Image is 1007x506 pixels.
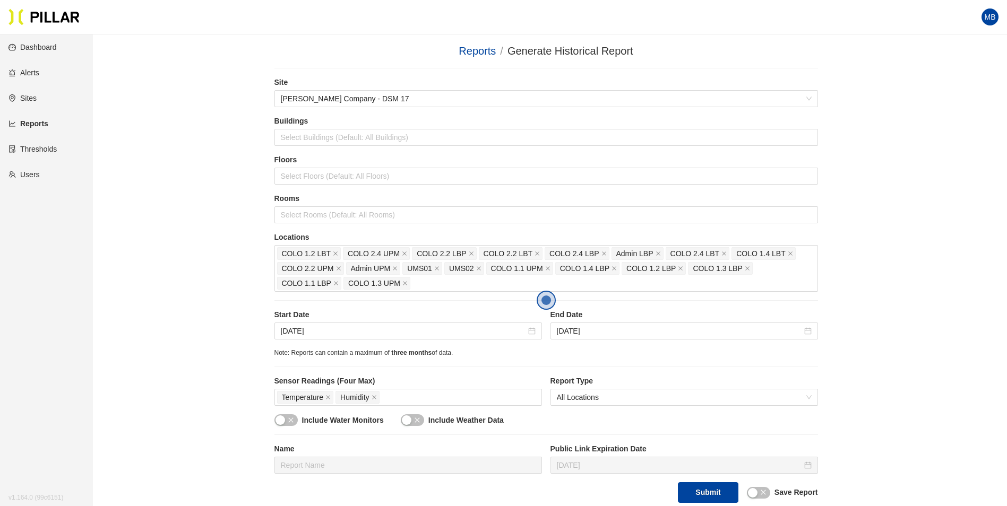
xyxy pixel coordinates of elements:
[274,77,818,88] label: Site
[348,277,400,289] span: COLO 1.3 UPM
[274,193,818,204] label: Rooms
[678,482,738,503] button: Submit
[281,91,812,107] span: Weitz Company - DSM 17
[500,45,503,57] span: /
[449,263,474,274] span: UMS02
[656,251,661,257] span: close
[484,248,533,259] span: COLO 2.2 LBT
[601,251,607,257] span: close
[402,281,408,287] span: close
[282,248,331,259] span: COLO 1.2 LBT
[550,309,818,320] label: End Date
[8,145,57,153] a: exceptionThresholds
[336,266,341,272] span: close
[282,391,324,403] span: Temperature
[8,43,57,51] a: dashboardDashboard
[333,251,338,257] span: close
[414,417,420,423] span: close
[8,119,48,128] a: line-chartReports
[626,263,676,274] span: COLO 1.2 LBP
[274,443,542,455] label: Name
[274,457,542,474] input: Report Name
[274,309,542,320] label: Start Date
[788,251,793,257] span: close
[8,8,80,25] img: Pillar Technologies
[302,415,384,426] label: Include Water Monitors
[560,263,609,274] span: COLO 1.4 LBP
[507,45,633,57] span: Generate Historical Report
[721,251,727,257] span: close
[434,266,440,272] span: close
[736,248,786,259] span: COLO 1.4 LBT
[428,415,504,426] label: Include Weather Data
[392,266,398,272] span: close
[557,325,802,337] input: Aug 12, 2025
[8,68,39,77] a: alertAlerts
[274,376,542,387] label: Sensor Readings (Four Max)
[407,263,432,274] span: UMS01
[274,348,818,358] div: Note: Reports can contain a maximum of of data.
[348,248,400,259] span: COLO 2.4 UPM
[545,266,550,272] span: close
[325,395,331,401] span: close
[557,389,812,405] span: All Locations
[282,263,334,274] span: COLO 2.2 UPM
[985,8,996,25] span: MB
[557,459,802,471] input: Aug 26, 2025
[340,391,369,403] span: Humidity
[281,325,526,337] input: Aug 5, 2025
[351,263,391,274] span: Admin UPM
[549,248,599,259] span: COLO 2.4 LBP
[612,266,617,272] span: close
[476,266,481,272] span: close
[550,376,818,387] label: Report Type
[459,45,496,57] a: Reports
[491,263,543,274] span: COLO 1.1 UPM
[693,263,742,274] span: COLO 1.3 LBP
[274,116,818,127] label: Buildings
[274,154,818,165] label: Floors
[417,248,466,259] span: COLO 2.2 LBP
[774,487,818,498] label: Save Report
[333,281,339,287] span: close
[670,248,720,259] span: COLO 2.4 LBT
[537,291,556,310] button: Open the dialog
[402,251,407,257] span: close
[372,395,377,401] span: close
[288,417,294,423] span: close
[678,266,683,272] span: close
[745,266,750,272] span: close
[391,349,432,356] span: three months
[274,232,818,243] label: Locations
[8,170,40,179] a: teamUsers
[535,251,540,257] span: close
[760,489,767,495] span: close
[8,94,37,102] a: environmentSites
[282,277,331,289] span: COLO 1.1 LBP
[550,443,818,455] label: Public Link Expiration Date
[469,251,474,257] span: close
[616,248,653,259] span: Admin LBP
